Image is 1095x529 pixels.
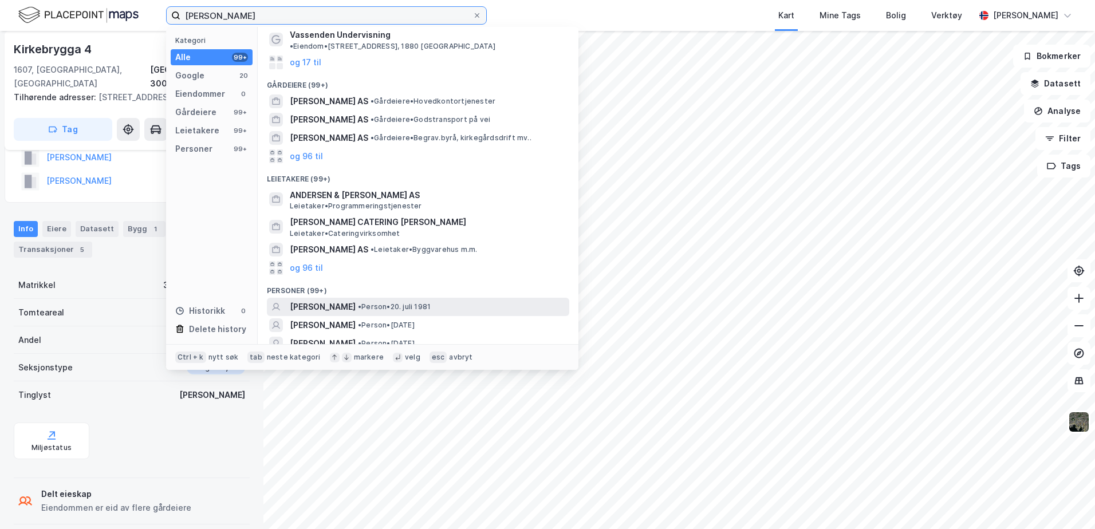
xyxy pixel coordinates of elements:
[18,5,139,25] img: logo.f888ab2527a4732fd821a326f86c7f29.svg
[290,149,323,163] button: og 96 til
[163,278,245,292] div: 3107-300-865-0-6
[175,352,206,363] div: Ctrl + k
[1024,100,1090,123] button: Analyse
[371,133,374,142] span: •
[76,244,88,255] div: 5
[371,97,495,106] span: Gårdeiere • Hovedkontortjenester
[290,202,422,211] span: Leietaker • Programmeringstjenester
[175,50,191,64] div: Alle
[290,42,495,51] span: Eiendom • [STREET_ADDRESS], 1880 [GEOGRAPHIC_DATA]
[150,63,250,90] div: [GEOGRAPHIC_DATA], 300/865/0/6
[180,7,472,24] input: Søk på adresse, matrikkel, gårdeiere, leietakere eller personer
[175,105,216,119] div: Gårdeiere
[258,165,578,186] div: Leietakere (99+)
[175,304,225,318] div: Historikk
[931,9,962,22] div: Verktøy
[208,353,239,362] div: nytt søk
[290,337,356,350] span: [PERSON_NAME]
[290,318,356,332] span: [PERSON_NAME]
[76,221,119,237] div: Datasett
[1013,45,1090,68] button: Bokmerker
[820,9,861,22] div: Mine Tags
[175,36,253,45] div: Kategori
[1035,127,1090,150] button: Filter
[14,92,99,102] span: Tilhørende adresser:
[179,388,245,402] div: [PERSON_NAME]
[18,361,73,374] div: Seksjonstype
[290,215,565,229] span: [PERSON_NAME] CATERING [PERSON_NAME]
[41,501,191,515] div: Eiendommen er eid av flere gårdeiere
[405,353,420,362] div: velg
[14,118,112,141] button: Tag
[1038,474,1095,529] iframe: Chat Widget
[290,28,391,42] span: Vassenden Undervisning
[18,388,51,402] div: Tinglyst
[14,242,92,258] div: Transaksjoner
[290,94,368,108] span: [PERSON_NAME] AS
[449,353,472,362] div: avbryt
[123,221,166,237] div: Bygg
[175,69,204,82] div: Google
[175,142,212,156] div: Personer
[14,90,241,104] div: [STREET_ADDRESS]
[247,352,265,363] div: tab
[778,9,794,22] div: Kart
[358,321,361,329] span: •
[358,339,415,348] span: Person • [DATE]
[290,243,368,256] span: [PERSON_NAME] AS
[886,9,906,22] div: Bolig
[42,221,71,237] div: Eiere
[371,245,374,254] span: •
[290,131,368,145] span: [PERSON_NAME] AS
[371,115,490,124] span: Gårdeiere • Godstransport på vei
[267,353,321,362] div: neste kategori
[358,302,431,311] span: Person • 20. juli 1981
[18,333,41,347] div: Andel
[18,306,64,319] div: Tomteareal
[1038,474,1095,529] div: Kontrollprogram for chat
[239,89,248,98] div: 0
[371,133,531,143] span: Gårdeiere • Begrav.byrå, kirkegårdsdrift mv..
[290,188,565,202] span: ANDERSEN & [PERSON_NAME] AS
[1037,155,1090,177] button: Tags
[1068,411,1090,433] img: 9k=
[290,300,356,314] span: [PERSON_NAME]
[290,229,400,238] span: Leietaker • Cateringvirksomhet
[290,42,293,50] span: •
[290,261,323,275] button: og 96 til
[14,40,93,58] div: Kirkebrygga 4
[18,278,56,292] div: Matrikkel
[232,144,248,153] div: 99+
[239,306,248,315] div: 0
[258,277,578,298] div: Personer (99+)
[371,97,374,105] span: •
[14,63,150,90] div: 1607, [GEOGRAPHIC_DATA], [GEOGRAPHIC_DATA]
[232,126,248,135] div: 99+
[354,353,384,362] div: markere
[371,115,374,124] span: •
[290,113,368,127] span: [PERSON_NAME] AS
[175,87,225,101] div: Eiendommer
[31,443,72,452] div: Miljøstatus
[189,322,246,336] div: Delete history
[1021,72,1090,95] button: Datasett
[239,71,248,80] div: 20
[358,339,361,348] span: •
[232,108,248,117] div: 99+
[371,245,477,254] span: Leietaker • Byggvarehus m.m.
[358,302,361,311] span: •
[290,56,321,69] button: og 17 til
[149,223,161,235] div: 1
[430,352,447,363] div: esc
[41,487,191,501] div: Delt eieskap
[258,72,578,92] div: Gårdeiere (99+)
[358,321,415,330] span: Person • [DATE]
[993,9,1058,22] div: [PERSON_NAME]
[14,221,38,237] div: Info
[232,53,248,62] div: 99+
[175,124,219,137] div: Leietakere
